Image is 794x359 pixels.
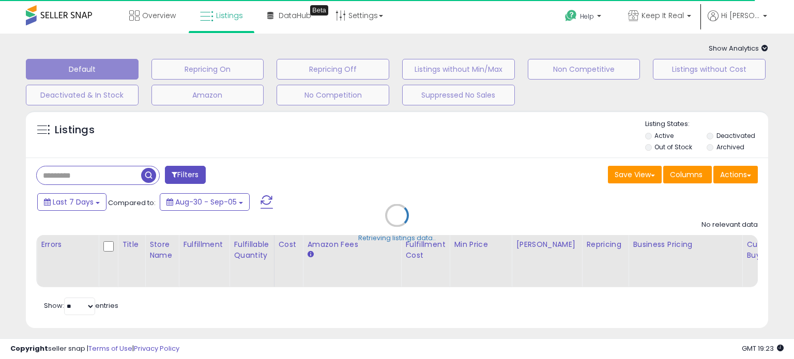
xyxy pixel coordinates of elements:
[10,344,179,354] div: seller snap | |
[642,10,684,21] span: Keep It Real
[277,85,389,105] button: No Competition
[151,85,264,105] button: Amazon
[26,59,139,80] button: Default
[742,344,784,353] span: 2025-09-13 19:23 GMT
[88,344,132,353] a: Terms of Use
[402,59,515,80] button: Listings without Min/Max
[557,2,612,34] a: Help
[26,85,139,105] button: Deactivated & In Stock
[528,59,640,80] button: Non Competitive
[134,344,179,353] a: Privacy Policy
[151,59,264,80] button: Repricing On
[277,59,389,80] button: Repricing Off
[279,10,311,21] span: DataHub
[10,344,48,353] strong: Copyright
[310,5,328,15] div: Tooltip anchor
[580,12,594,21] span: Help
[708,10,767,34] a: Hi [PERSON_NAME]
[653,59,766,80] button: Listings without Cost
[721,10,760,21] span: Hi [PERSON_NAME]
[709,43,768,53] span: Show Analytics
[402,85,515,105] button: Suppressed No Sales
[358,233,436,243] div: Retrieving listings data..
[564,9,577,22] i: Get Help
[142,10,176,21] span: Overview
[216,10,243,21] span: Listings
